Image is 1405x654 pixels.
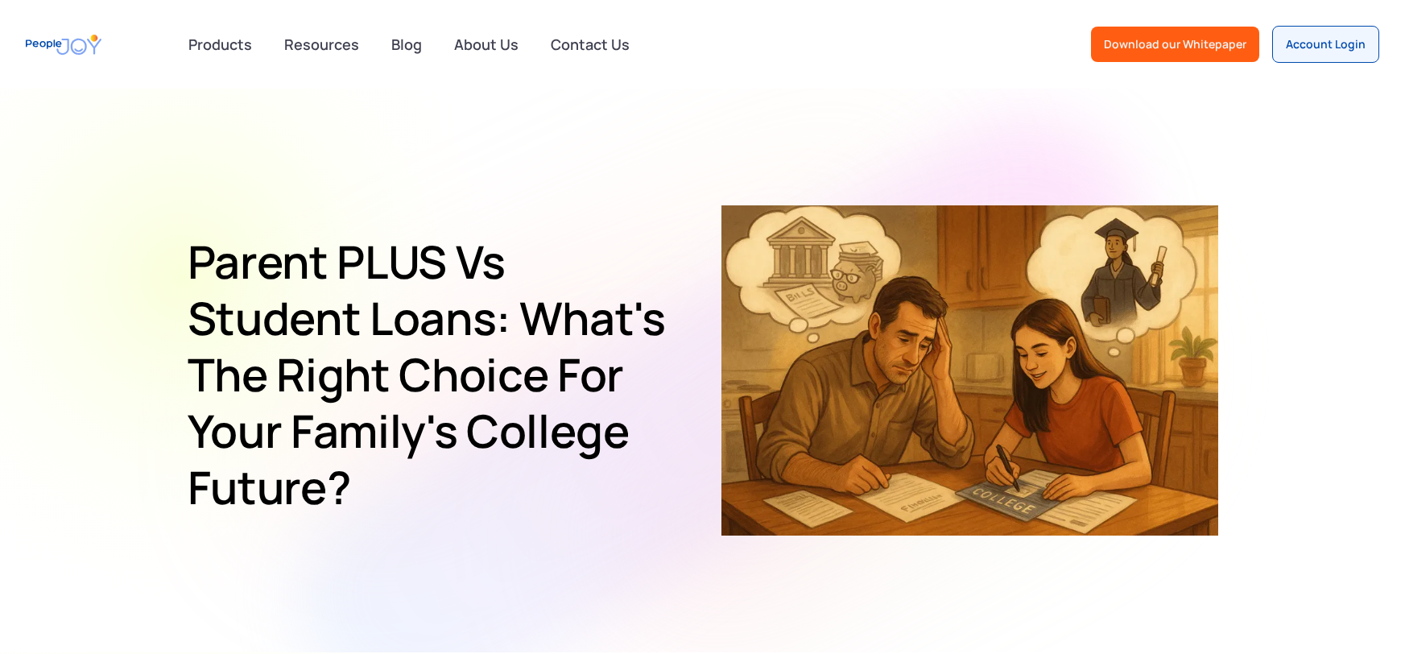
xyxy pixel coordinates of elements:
a: Account Login [1272,26,1379,63]
a: Contact Us [541,27,639,62]
div: Account Login [1286,36,1366,52]
a: Download our Whitepaper [1091,27,1259,62]
a: home [26,27,101,63]
a: About Us [444,27,528,62]
a: Resources [275,27,369,62]
div: Products [179,28,262,60]
h1: Parent PLUS vs Student Loans: What's the Right Choice for Your Family's College Future? [188,234,673,515]
img: Father and daughter at a kitchen table, the father worried about bills while the daughter imagine... [721,89,1218,652]
a: Blog [382,27,432,62]
div: Download our Whitepaper [1104,36,1246,52]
